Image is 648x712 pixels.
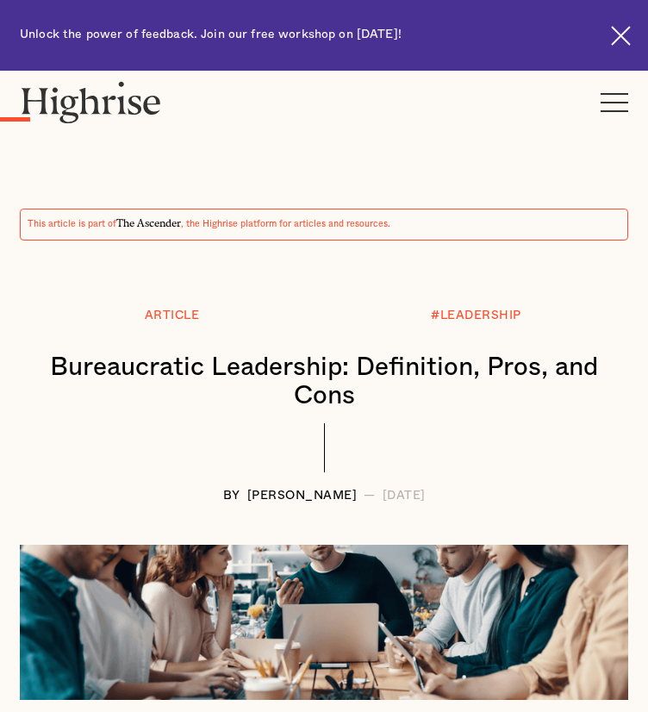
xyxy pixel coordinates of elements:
[223,490,240,503] div: BY
[20,81,162,123] img: Highrise logo
[383,490,426,503] div: [DATE]
[247,490,358,503] div: [PERSON_NAME]
[37,353,611,410] h1: Bureaucratic Leadership: Definition, Pros, and Cons
[611,26,631,46] img: Cross icon
[145,309,200,322] div: Article
[431,309,521,322] div: #LEADERSHIP
[28,220,116,228] span: This article is part of
[20,545,628,700] img: An image depicting bureaucratic leadership, with a leader overseeing a structured, rule-based env...
[364,490,376,503] div: —
[181,220,390,228] span: , the Highrise platform for articles and resources.
[116,215,181,227] span: The Ascender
